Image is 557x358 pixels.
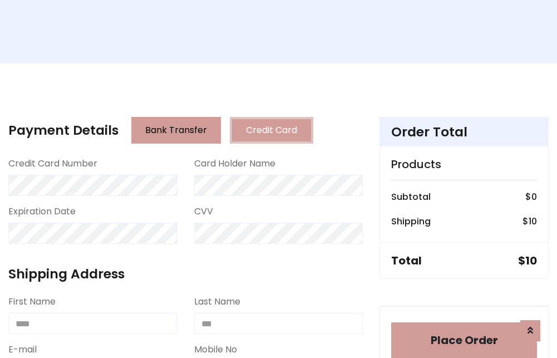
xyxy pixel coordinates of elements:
[525,253,537,268] span: 10
[391,254,422,267] h5: Total
[391,216,431,227] h6: Shipping
[531,190,537,203] span: 0
[8,266,363,282] h4: Shipping Address
[8,122,119,138] h4: Payment Details
[194,157,275,170] label: Card Holder Name
[518,254,537,267] h5: $
[529,215,537,228] span: 10
[391,322,537,358] button: Place Order
[230,117,313,144] button: Credit Card
[131,117,221,144] button: Bank Transfer
[525,192,537,202] h6: $
[523,216,537,227] h6: $
[391,158,537,171] h5: Products
[194,205,213,218] label: CVV
[391,192,431,202] h6: Subtotal
[391,124,537,140] h4: Order Total
[8,157,97,170] label: Credit Card Number
[8,343,37,356] label: E-mail
[194,295,240,308] label: Last Name
[194,343,237,356] label: Mobile No
[8,295,56,308] label: First Name
[8,205,76,218] label: Expiration Date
